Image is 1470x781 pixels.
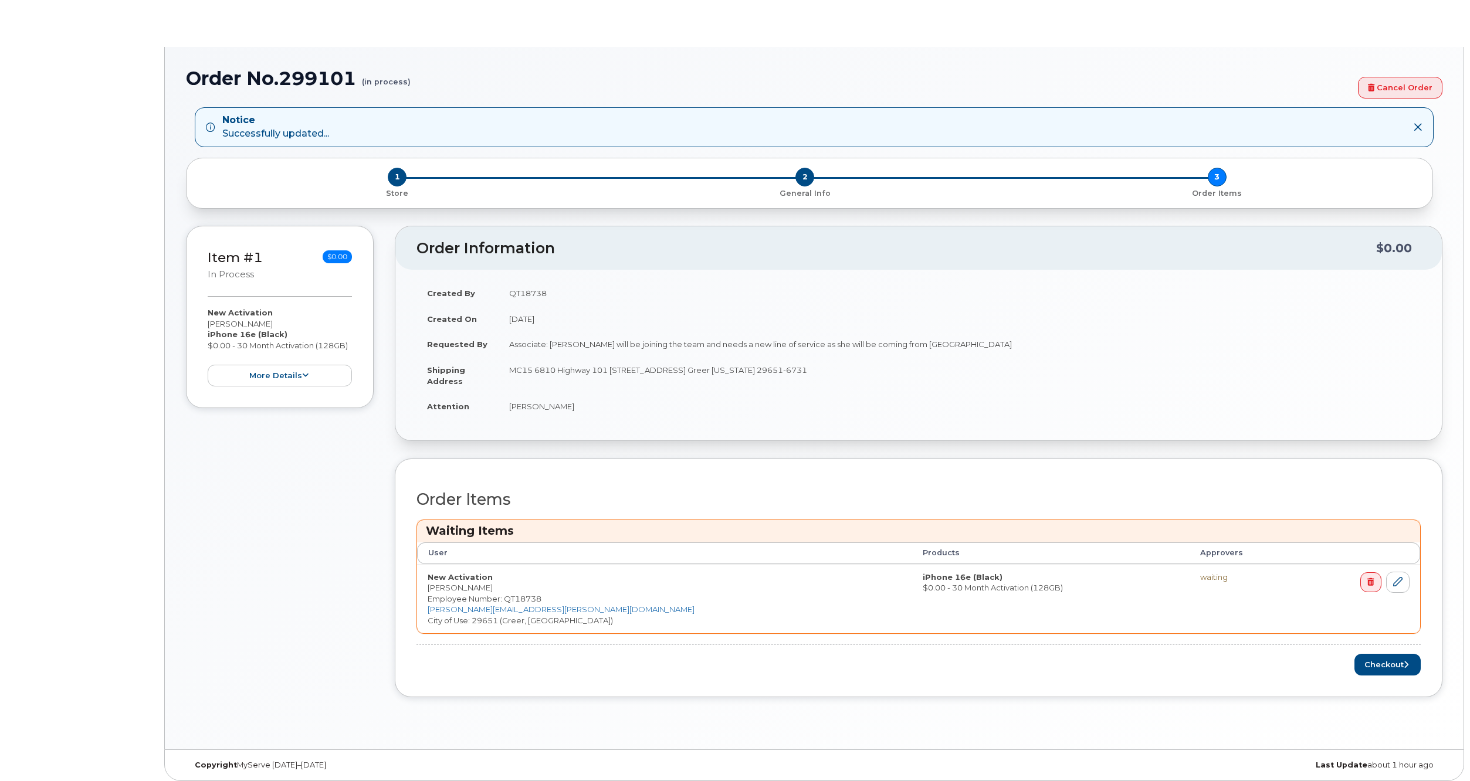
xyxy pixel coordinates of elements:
strong: Last Update [1316,760,1367,769]
th: User [417,542,912,563]
a: [PERSON_NAME][EMAIL_ADDRESS][PERSON_NAME][DOMAIN_NAME] [428,605,695,614]
th: Products [912,542,1190,563]
div: about 1 hour ago [1024,760,1442,770]
div: MyServe [DATE]–[DATE] [186,760,605,770]
th: Approvers [1190,542,1299,563]
strong: Notice [222,114,329,127]
strong: Created On [427,314,477,324]
strong: Created By [427,288,475,298]
button: more details [208,365,352,386]
td: QT18738 [499,280,1421,306]
strong: Copyright [195,760,237,769]
td: [PERSON_NAME] [499,393,1421,419]
span: 2 [795,168,814,186]
a: 1 Store [196,186,599,199]
a: 2 General Info [599,186,1011,199]
strong: New Activation [208,308,273,317]
button: Checkout [1354,654,1421,675]
h2: Order Items [416,491,1421,508]
small: (in process) [362,68,411,86]
h2: Order Information [416,240,1376,257]
td: [PERSON_NAME] City of Use: 29651 (Greer, [GEOGRAPHIC_DATA]) [417,564,912,633]
h1: Order No.299101 [186,68,1352,89]
strong: Attention [427,402,469,411]
strong: Shipping Address [427,365,465,386]
div: Successfully updated... [222,114,329,141]
td: Associate: [PERSON_NAME] will be joining the team and needs a new line of service as she will be ... [499,331,1421,357]
td: MC15 6810 Highway 101 [STREET_ADDRESS] Greer [US_STATE] 29651-6731 [499,357,1421,393]
td: [DATE] [499,306,1421,332]
strong: New Activation [428,572,493,582]
p: Store [201,188,594,199]
p: General Info [604,188,1007,199]
a: Item #1 [208,249,263,266]
strong: iPhone 16e (Black) [208,330,287,339]
a: Cancel Order [1358,77,1442,99]
span: Employee Number: QT18738 [428,594,541,603]
strong: iPhone 16e (Black) [923,572,1002,582]
span: $0.00 [323,250,352,263]
td: $0.00 - 30 Month Activation (128GB) [912,564,1190,633]
h3: Waiting Items [426,523,1411,539]
div: waiting [1200,572,1289,583]
span: 1 [388,168,407,186]
strong: Requested By [427,339,487,349]
small: in process [208,269,254,280]
div: $0.00 [1376,237,1412,259]
div: [PERSON_NAME] $0.00 - 30 Month Activation (128GB) [208,307,352,386]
